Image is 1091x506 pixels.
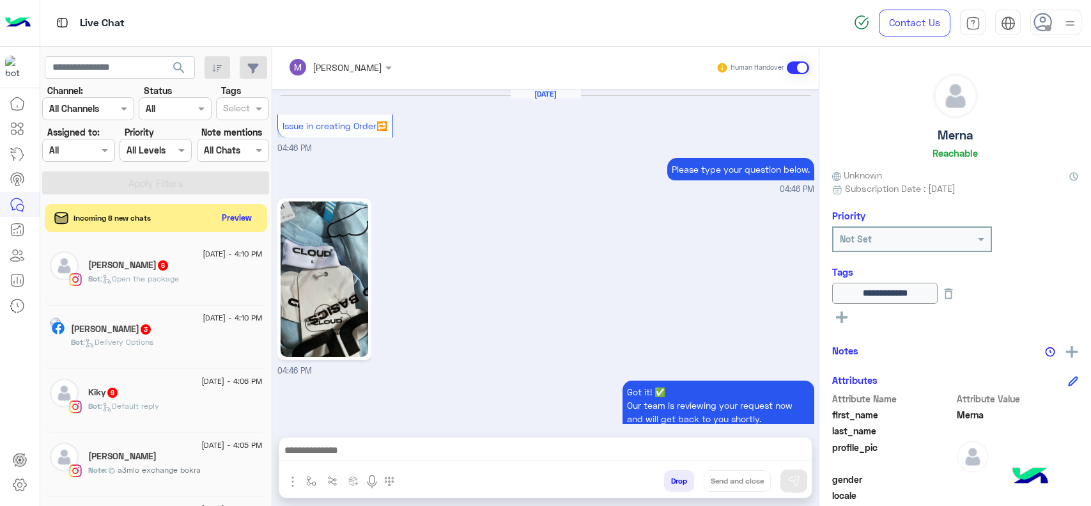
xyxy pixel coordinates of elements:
[69,400,82,413] img: Instagram
[832,345,858,356] h6: Notes
[203,248,262,260] span: [DATE] - 4:10 PM
[327,476,337,486] img: Trigger scenario
[511,90,581,99] h6: [DATE]
[50,317,61,329] img: picture
[832,441,954,470] span: profile_pic
[88,465,105,475] b: Note
[71,337,83,347] span: Bot
[780,184,814,196] span: 04:46 PM
[787,475,800,487] img: send message
[832,266,1078,278] h6: Tags
[277,366,312,376] span: 04:46 PM
[71,324,152,335] h5: Heba Elmahdy
[88,451,157,462] h5: Abdallah maghraby
[50,251,79,280] img: defaultAdmin.png
[5,10,31,36] img: Logo
[100,401,159,411] span: : Default reply
[960,10,986,36] a: tab
[107,388,118,398] span: 9
[88,260,169,271] h5: Dr. Norhan AlShami
[42,171,269,194] button: Apply Filters
[938,128,973,143] h5: Merna
[221,84,241,97] label: Tags
[88,401,100,411] span: Bot
[845,182,956,195] span: Subscription Date : [DATE]
[47,84,83,97] label: Channel:
[54,15,70,31] img: tab
[348,476,359,486] img: create order
[5,56,28,79] img: 317874714732967
[854,15,869,30] img: spinner
[201,439,262,451] span: [DATE] - 4:05 PM
[364,474,380,489] img: send voice note
[47,125,100,139] label: Assigned to:
[957,392,1079,406] span: Attribute Value
[934,74,977,118] img: defaultAdmin.png
[203,312,262,324] span: [DATE] - 4:10 PM
[88,387,119,398] h5: Kiky
[1066,346,1078,358] img: add
[879,10,950,36] a: Contact Us
[832,408,954,422] span: first_name
[664,470,694,492] button: Drop
[217,209,258,227] button: Preview
[832,210,865,221] h6: Priority
[282,120,387,131] span: Issue in creating Order🔁
[69,273,82,286] img: Instagram
[322,470,343,491] button: Trigger scenario
[74,212,151,224] span: Incoming 8 new chats
[158,260,168,271] span: 6
[285,474,300,489] img: send attachment
[50,379,79,407] img: defaultAdmin.png
[623,381,814,430] p: 19/8/2025, 4:46 PM
[384,477,394,487] img: make a call
[832,489,954,502] span: locale
[1062,15,1078,31] img: profile
[105,465,118,475] b: :
[144,84,172,97] label: Status
[832,168,882,182] span: Unknown
[832,392,954,406] span: Attribute Name
[141,324,151,335] span: 3
[221,101,250,118] div: Select
[1008,455,1053,500] img: hulul-logo.png
[83,337,153,347] span: : Delivery Options
[171,60,187,75] span: search
[100,274,179,283] span: : Open the package
[1001,16,1016,31] img: tab
[50,443,79,471] img: defaultAdmin.png
[80,15,125,32] p: Live Chat
[704,470,771,492] button: Send and close
[69,464,82,477] img: Instagram
[731,63,784,73] small: Human Handover
[957,408,1079,422] span: Merna
[125,125,154,139] label: Priority
[306,476,316,486] img: select flow
[667,158,814,180] p: 19/8/2025, 4:46 PM
[832,374,878,386] h6: Attributes
[164,56,195,84] button: search
[277,143,312,153] span: 04:46 PM
[957,441,989,473] img: defaultAdmin.png
[343,470,364,491] button: create order
[52,322,65,335] img: Facebook
[201,125,262,139] label: Note mentions
[301,470,322,491] button: select flow
[118,464,201,476] span: a3mlo exchange bokra
[832,424,954,438] span: last_name
[932,147,978,159] h6: Reachable
[1045,347,1055,357] img: notes
[966,16,980,31] img: tab
[88,274,100,283] span: Bot
[201,376,262,387] span: [DATE] - 4:06 PM
[832,473,954,486] span: gender
[957,473,1079,486] span: null
[957,489,1079,502] span: null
